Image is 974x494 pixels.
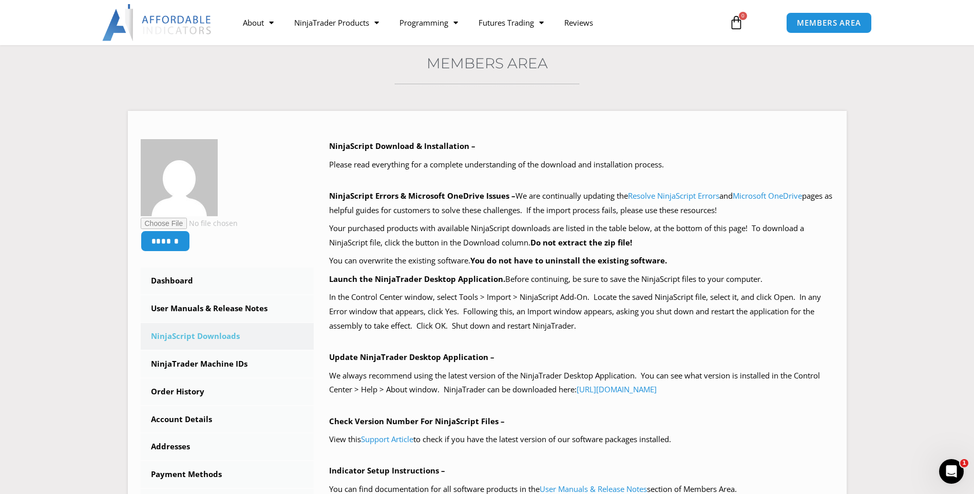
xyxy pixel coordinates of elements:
a: NinjaTrader Machine IDs [141,351,314,377]
b: NinjaScript Errors & Microsoft OneDrive Issues – [329,191,515,201]
img: LogoAI | Affordable Indicators – NinjaTrader [102,4,213,41]
a: [URL][DOMAIN_NAME] [577,384,657,394]
a: NinjaScript Downloads [141,323,314,350]
a: Reviews [554,11,603,34]
p: We always recommend using the latest version of the NinjaTrader Desktop Application. You can see ... [329,369,834,397]
b: Launch the NinjaTrader Desktop Application. [329,274,505,284]
a: NinjaTrader Products [284,11,389,34]
p: View this to check if you have the latest version of our software packages installed. [329,432,834,447]
p: Before continuing, be sure to save the NinjaScript files to your computer. [329,272,834,287]
b: You do not have to uninstall the existing software. [470,255,667,265]
a: Support Article [361,434,413,444]
a: 0 [714,8,759,37]
a: User Manuals & Release Notes [540,484,647,494]
a: Programming [389,11,468,34]
a: Microsoft OneDrive [733,191,802,201]
a: Resolve NinjaScript Errors [628,191,719,201]
img: 9020be1b168cb8845c6896a40067a2139567086cb44e3176155864e721c75c5b [141,139,218,216]
a: Addresses [141,433,314,460]
b: NinjaScript Download & Installation – [329,141,475,151]
nav: Menu [233,11,717,34]
p: Your purchased products with available NinjaScript downloads are listed in the table below, at th... [329,221,834,250]
p: You can overwrite the existing software. [329,254,834,268]
a: MEMBERS AREA [786,12,872,33]
a: Order History [141,378,314,405]
iframe: Intercom live chat [939,459,964,484]
p: Please read everything for a complete understanding of the download and installation process. [329,158,834,172]
a: Payment Methods [141,461,314,488]
a: Members Area [427,54,548,72]
a: User Manuals & Release Notes [141,295,314,322]
span: MEMBERS AREA [797,19,861,27]
a: Account Details [141,406,314,433]
b: Indicator Setup Instructions – [329,465,445,476]
a: About [233,11,284,34]
b: Do not extract the zip file! [530,237,632,248]
b: Update NinjaTrader Desktop Application – [329,352,494,362]
span: 0 [739,12,747,20]
p: We are continually updating the and pages as helpful guides for customers to solve these challeng... [329,189,834,218]
b: Check Version Number For NinjaScript Files – [329,416,505,426]
p: In the Control Center window, select Tools > Import > NinjaScript Add-On. Locate the saved NinjaS... [329,290,834,333]
a: Dashboard [141,268,314,294]
a: Futures Trading [468,11,554,34]
span: 1 [960,459,968,467]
